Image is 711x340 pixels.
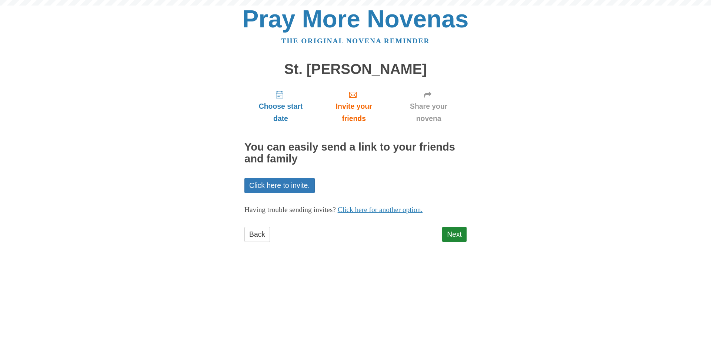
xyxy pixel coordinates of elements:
[244,61,467,77] h1: St. [PERSON_NAME]
[398,100,459,125] span: Share your novena
[391,84,467,128] a: Share your novena
[244,84,317,128] a: Choose start date
[338,206,423,213] a: Click here for another option.
[244,178,315,193] a: Click here to invite.
[324,100,383,125] span: Invite your friends
[244,227,270,242] a: Back
[281,37,430,45] a: The original novena reminder
[243,5,469,33] a: Pray More Novenas
[244,206,336,213] span: Having trouble sending invites?
[317,84,391,128] a: Invite your friends
[244,141,467,165] h2: You can easily send a link to your friends and family
[252,100,310,125] span: Choose start date
[442,227,467,242] a: Next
